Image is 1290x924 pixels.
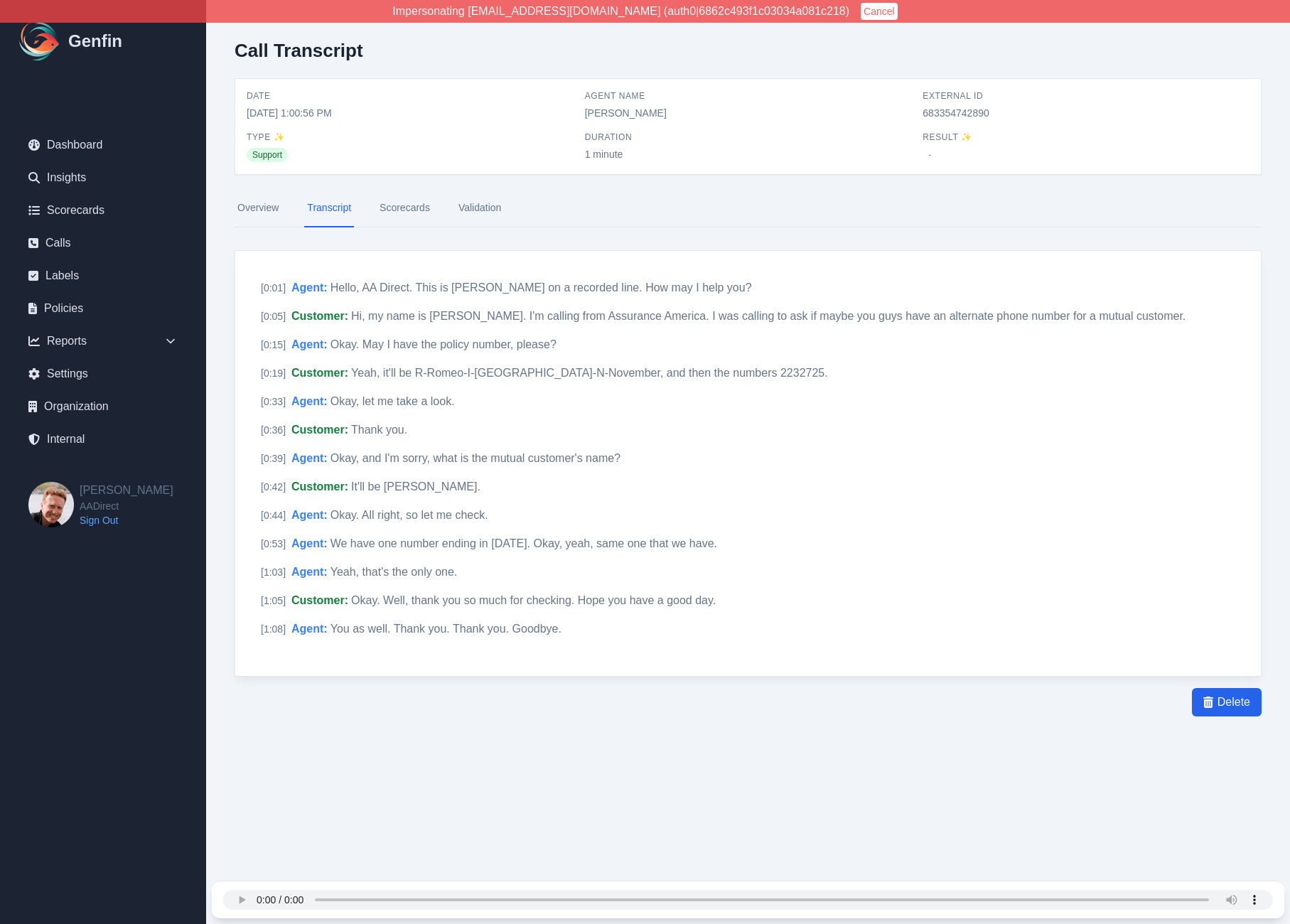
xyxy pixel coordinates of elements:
span: Hello, AA Direct. This is [PERSON_NAME] on a recorded line. How may I help you? [330,281,752,294]
a: Insights [17,163,189,192]
span: [ 1:05 ] [261,595,286,606]
a: Dashboard [17,131,189,159]
span: Delete [1218,694,1250,711]
span: [ 0:01 ] [261,282,286,294]
img: Logo [17,18,63,64]
span: [ 1:03 ] [261,566,286,578]
span: Agent : [291,338,328,350]
span: Agent : [291,623,328,635]
h2: Call Transcript [235,40,363,61]
span: Okay, and I'm sorry, what is the mutual customer's name? [330,452,620,464]
img: Brian Dunagan [28,482,74,527]
span: [ 0:42 ] [261,481,286,493]
span: Agent : [291,566,328,578]
audio: Your browser does not support the audio element. [223,890,1273,910]
span: Support [247,148,288,162]
span: Customer : [291,480,348,493]
span: [ 0:19 ] [261,367,286,379]
span: [ 0:44 ] [261,510,286,521]
a: Policies [17,294,189,323]
a: Labels [17,262,189,290]
span: Customer : [291,424,348,436]
span: [ 0:53 ] [261,538,286,549]
span: [ 0:36 ] [261,424,286,436]
h1: Genfin [68,30,122,53]
span: Agent Name [585,90,912,102]
a: Settings [17,360,189,388]
span: Okay. May I have the policy number, please? [330,338,557,350]
span: You as well. Thank you. Thank you. Goodbye. [330,623,561,635]
span: [ 0:39 ] [261,453,286,464]
span: Agent : [291,509,328,521]
span: Okay. All right, so let me check. [330,509,488,521]
span: [ 0:05 ] [261,311,286,322]
span: Customer : [291,367,348,379]
span: Okay, let me take a look. [330,395,455,407]
span: [ 0:33 ] [261,396,286,407]
a: Scorecards [17,196,189,225]
span: [ 0:15 ] [261,339,286,350]
span: Duration [585,131,912,143]
a: Scorecards [377,189,433,227]
span: We have one number ending in [DATE]. Okay, yeah, same one that we have. [330,537,717,549]
span: Customer : [291,310,348,322]
span: [DATE] 1:00:56 PM [247,106,574,120]
a: Validation [456,189,504,227]
a: Organization [17,392,189,421]
div: Reports [17,327,189,355]
span: External ID [923,90,1249,102]
span: AADirect [80,499,173,513]
span: [PERSON_NAME] [585,106,912,120]
span: - [923,148,937,162]
button: Delete [1192,688,1262,716]
span: Agent : [291,281,328,294]
span: 1 minute [585,147,912,161]
a: Transcript [304,189,354,227]
span: Agent : [291,452,328,464]
nav: Tabs [235,189,1262,227]
span: It'll be [PERSON_NAME]. [351,480,480,493]
span: Thank you. [351,424,407,436]
span: Customer : [291,594,348,606]
span: Yeah, it'll be R-Romeo-I-[GEOGRAPHIC_DATA]-N-November, and then the numbers 2232725. [351,367,828,379]
span: Result ✨ [923,131,1249,143]
h2: [PERSON_NAME] [80,482,173,499]
a: Overview [235,189,281,227]
span: Okay. Well, thank you so much for checking. Hope you have a good day. [351,594,716,606]
span: [ 1:08 ] [261,623,286,635]
span: 683354742890 [923,106,1249,120]
span: Hi, my name is [PERSON_NAME]. I'm calling from Assurance America. I was calling to ask if maybe y... [351,310,1186,322]
span: Yeah, that's the only one. [330,566,458,578]
span: Date [247,90,574,102]
a: Internal [17,425,189,453]
button: Cancel [861,3,898,20]
span: Agent : [291,395,328,407]
a: Sign Out [80,513,173,527]
a: Calls [17,229,189,257]
span: Type ✨ [247,131,574,143]
span: Agent : [291,537,328,549]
